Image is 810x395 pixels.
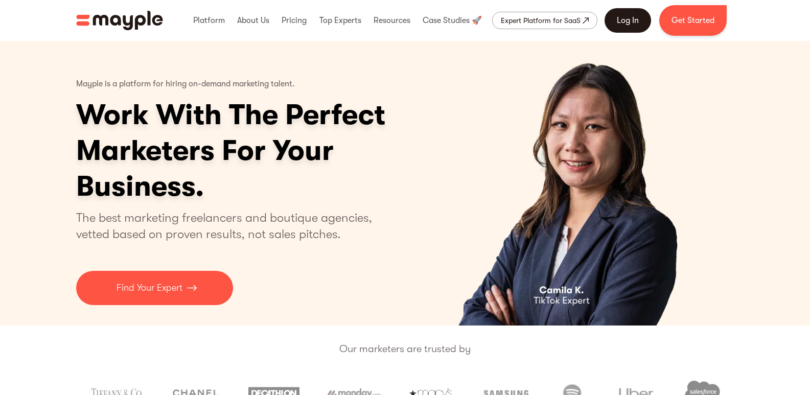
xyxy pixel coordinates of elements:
img: Mayple logo [76,11,163,30]
p: Find Your Expert [117,281,182,295]
div: About Us [235,4,272,37]
div: Pricing [279,4,309,37]
a: home [76,11,163,30]
div: Top Experts [317,4,364,37]
a: Get Started [659,5,727,36]
div: Resources [371,4,413,37]
a: Log In [605,8,651,33]
div: Platform [191,4,227,37]
a: Find Your Expert [76,271,233,305]
div: carousel [415,41,734,326]
div: Expert Platform for SaaS [501,14,581,27]
h1: Work With The Perfect Marketers For Your Business. [76,97,465,204]
a: Expert Platform for SaaS [492,12,597,29]
p: The best marketing freelancers and boutique agencies, vetted based on proven results, not sales p... [76,210,384,242]
div: 2 of 4 [415,41,734,326]
p: Mayple is a platform for hiring on-demand marketing talent. [76,72,295,97]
